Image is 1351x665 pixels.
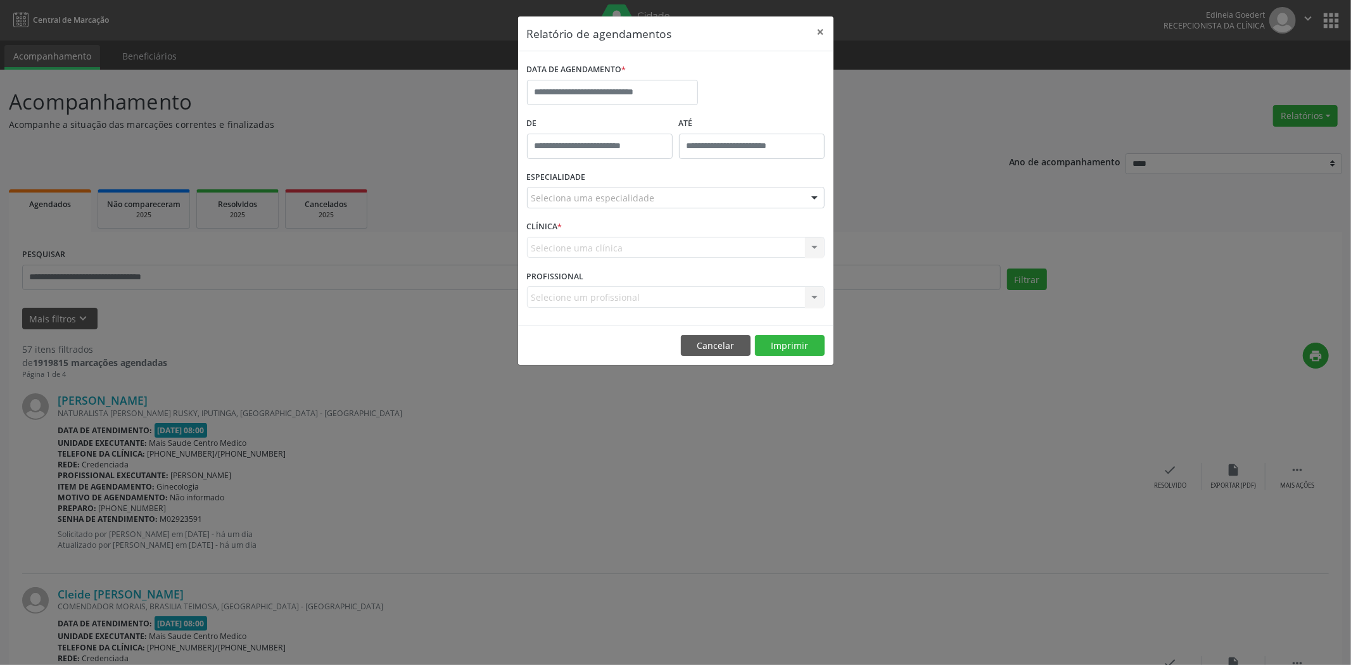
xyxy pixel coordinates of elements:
label: CLÍNICA [527,217,562,237]
label: DATA DE AGENDAMENTO [527,60,626,80]
button: Close [808,16,834,47]
label: De [527,114,673,134]
h5: Relatório de agendamentos [527,25,672,42]
button: Imprimir [755,335,825,357]
label: ATÉ [679,114,825,134]
button: Cancelar [681,335,751,357]
label: PROFISSIONAL [527,267,584,286]
span: Seleciona uma especialidade [531,191,655,205]
label: ESPECIALIDADE [527,168,586,187]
